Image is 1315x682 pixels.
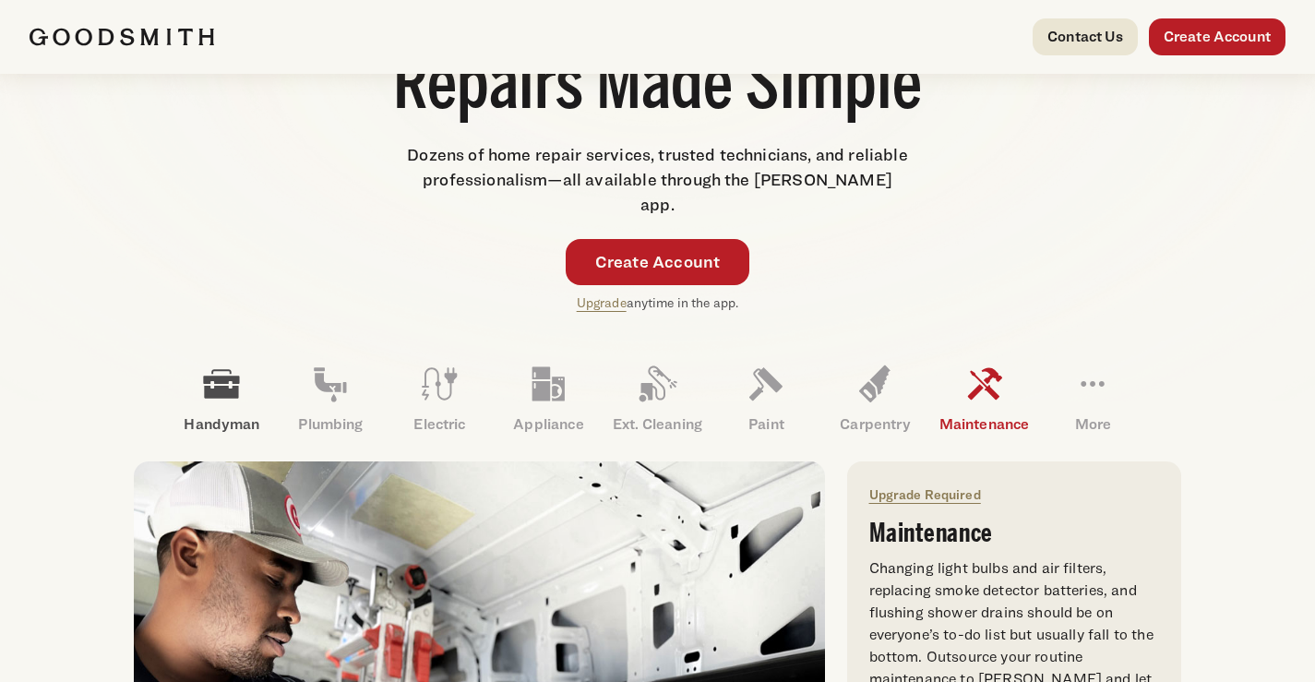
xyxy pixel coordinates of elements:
[276,351,385,447] a: Plumbing
[603,413,711,436] p: Ext. Cleaning
[577,294,627,310] a: Upgrade
[929,351,1038,447] a: Maintenance
[820,413,929,436] p: Carpentry
[494,351,603,447] a: Appliance
[30,28,214,46] img: Goodsmith
[711,413,820,436] p: Paint
[929,413,1038,436] p: Maintenance
[1033,18,1138,55] a: Contact Us
[385,413,494,436] p: Electric
[276,413,385,436] p: Plumbing
[869,486,981,502] a: Upgrade Required
[1038,413,1147,436] p: More
[494,413,603,436] p: Appliance
[603,351,711,447] a: Ext. Cleaning
[1149,18,1285,55] a: Create Account
[820,351,929,447] a: Carpentry
[167,351,276,447] a: Handyman
[407,145,907,214] span: Dozens of home repair services, trusted technicians, and reliable professionalism—all available t...
[711,351,820,447] a: Paint
[869,520,1159,546] h3: Maintenance
[566,239,750,285] a: Create Account
[1038,351,1147,447] a: More
[385,351,494,447] a: Electric
[167,413,276,436] p: Handyman
[577,293,739,314] p: anytime in the app.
